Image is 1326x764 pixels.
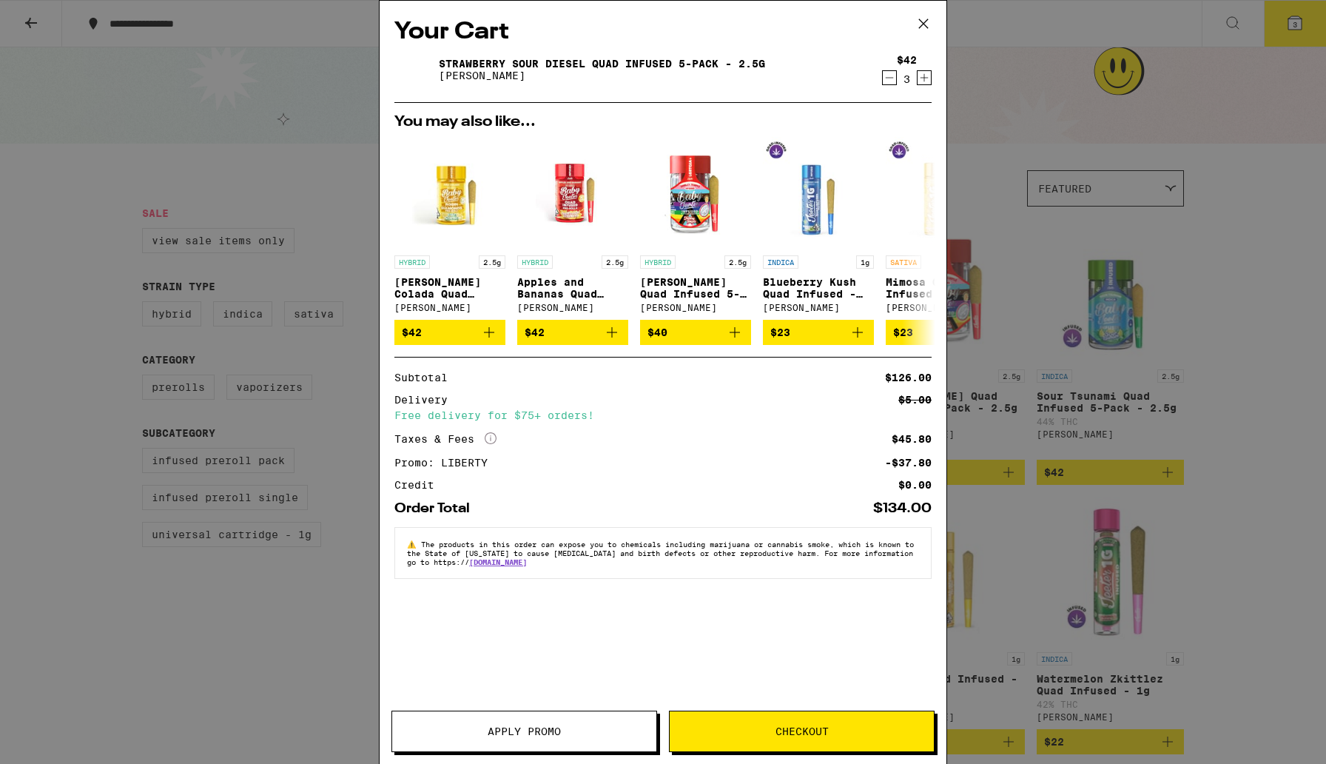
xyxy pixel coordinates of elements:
div: Order Total [394,502,480,515]
div: Promo: LIBERTY [394,458,498,468]
span: The products in this order can expose you to chemicals including marijuana or cannabis smoke, whi... [407,540,914,566]
p: 2.5g [479,255,505,269]
h2: You may also like... [394,115,932,130]
img: Jeeter - Pina Colada Quad Infused 5-Pack - 2.5g [394,137,505,248]
p: HYBRID [394,255,430,269]
img: Jeeter - Shirley Temple Quad Infused 5-Pack - 2.5g [640,137,751,248]
img: Jeeter - Mimosa Quad Infused - 1g [886,137,997,248]
p: HYBRID [517,255,553,269]
button: Checkout [669,711,935,752]
div: Free delivery for $75+ orders! [394,410,932,420]
div: $45.80 [892,434,932,444]
button: Add to bag [886,320,997,345]
a: [DOMAIN_NAME] [469,557,527,566]
button: Add to bag [517,320,628,345]
h2: Your Cart [394,16,932,49]
button: Add to bag [640,320,751,345]
div: $126.00 [885,372,932,383]
button: Add to bag [763,320,874,345]
img: Strawberry Sour Diesel Quad Infused 5-Pack - 2.5g [394,49,436,90]
div: [PERSON_NAME] [394,303,505,312]
div: $0.00 [898,480,932,490]
p: Mimosa Quad Infused - 1g [886,276,997,300]
p: SATIVA [886,255,921,269]
span: Apply Promo [488,726,561,737]
p: [PERSON_NAME] [439,70,765,81]
div: $42 [897,54,917,66]
span: $23 [770,326,790,338]
div: $5.00 [898,395,932,405]
button: Decrement [882,70,897,85]
button: Apply Promo [391,711,657,752]
p: Blueberry Kush Quad Infused - 1g [763,276,874,300]
button: Add to bag [394,320,505,345]
div: Credit [394,480,445,490]
a: Strawberry Sour Diesel Quad Infused 5-Pack - 2.5g [439,58,765,70]
a: Open page for Pina Colada Quad Infused 5-Pack - 2.5g from Jeeter [394,137,505,320]
p: 1g [856,255,874,269]
a: Open page for Mimosa Quad Infused - 1g from Jeeter [886,137,997,320]
span: $23 [893,326,913,338]
button: Increment [917,70,932,85]
p: [PERSON_NAME] Quad Infused 5-Pack - 2.5g [640,276,751,300]
div: [PERSON_NAME] [640,303,751,312]
span: $40 [647,326,667,338]
a: Open page for Apples and Bananas Quad Infused 5-Pack - 2.5g from Jeeter [517,137,628,320]
p: HYBRID [640,255,676,269]
span: Checkout [775,726,829,737]
div: Delivery [394,395,458,405]
div: -$37.80 [885,458,932,468]
p: INDICA [763,255,798,269]
img: Jeeter - Apples and Bananas Quad Infused 5-Pack - 2.5g [517,137,628,248]
p: [PERSON_NAME] Colada Quad Infused 5-Pack - 2.5g [394,276,505,300]
div: Subtotal [394,372,458,383]
a: Open page for Blueberry Kush Quad Infused - 1g from Jeeter [763,137,874,320]
div: [PERSON_NAME] [886,303,997,312]
span: ⚠️ [407,540,421,549]
span: $42 [402,326,422,338]
span: Hi. Need any help? [9,10,107,22]
div: [PERSON_NAME] [763,303,874,312]
div: Taxes & Fees [394,432,497,446]
img: Jeeter - Blueberry Kush Quad Infused - 1g [763,137,874,248]
p: 2.5g [602,255,628,269]
span: $42 [525,326,545,338]
div: 3 [897,73,917,85]
a: Open page for Shirley Temple Quad Infused 5-Pack - 2.5g from Jeeter [640,137,751,320]
div: $134.00 [873,502,932,515]
p: Apples and Bananas Quad Infused 5-Pack - 2.5g [517,276,628,300]
p: 2.5g [724,255,751,269]
div: [PERSON_NAME] [517,303,628,312]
